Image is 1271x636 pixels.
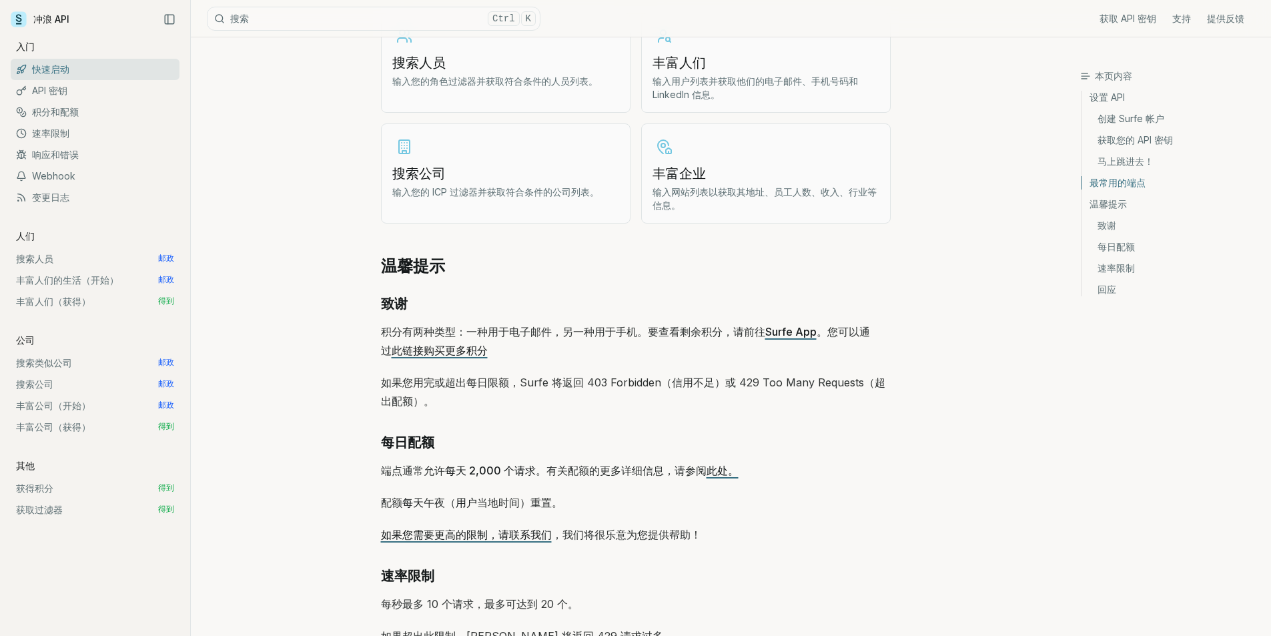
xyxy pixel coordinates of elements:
[381,325,765,338] font: 积分有两种类型：一种用于电子邮件，另一种用于手机。要查看剩余积分，请前往
[381,432,434,453] a: 每日配额
[32,170,75,182] font: Webhook
[11,352,179,374] a: 搜索类似公司 邮政
[32,127,69,139] font: 速率限制
[33,13,69,25] font: 冲浪 API
[11,123,179,144] a: 速率限制
[402,496,424,509] font: 每天
[1098,113,1164,124] font: 创建 Surfe 帐户
[1098,241,1135,252] font: 每日配额
[381,434,434,450] font: 每日配额
[1082,151,1260,172] a: 马上跳进去！
[381,123,630,224] a: 搜索公司输入您的 ICP 过滤器并获取符合条件的公司列表。
[381,325,870,357] font: 。您可以通过
[32,106,79,117] font: 积分和配额
[1082,258,1260,279] a: 速率限制
[392,55,446,71] font: 搜索人员
[1090,177,1146,188] font: 最常用的端点
[552,528,701,541] font: ，我们将很乐意为您提供帮助！
[1172,12,1191,25] a: 支持
[381,293,408,314] a: 致谢
[1082,108,1260,129] a: 创建 Surfe 帐户
[1082,215,1260,236] a: 致谢
[158,254,174,264] font: 邮政
[536,464,546,477] font: 。
[381,528,552,541] font: 如果您需要更高的限制，请联系我们
[11,80,179,101] a: API 密钥
[1082,91,1260,108] a: 设置 API
[1100,12,1156,25] a: 获取 API 密钥
[11,395,179,416] a: 丰富公司（开始） 邮政
[653,166,706,182] font: 丰富企业
[1207,13,1244,24] font: 提供反馈
[16,230,35,242] font: 人们
[445,464,536,477] font: 每天 2,000 个请求
[1095,70,1132,81] font: 本页内容
[477,496,562,509] font: 当地时间）重置。
[392,166,446,182] font: 搜索公司
[158,297,174,306] font: 得到
[1172,13,1191,24] font: 支持
[641,123,891,224] a: 丰富企业输入网站列表以获取其地址、员工人数、收入、行业等信息。
[381,13,630,113] a: 搜索人员输入您的角色过滤器并获取符合条件的人员列表。
[1082,194,1260,215] a: 温馨提示
[11,499,179,521] a: 获取过滤器 得到
[456,496,477,509] font: 用户
[765,325,817,338] a: Surfe App
[11,478,179,499] a: 获得积分 得到
[653,75,858,100] font: 输入用户列表并获取他们的电子邮件、手机号码和 LinkedIn 信息。
[381,464,445,477] font: 端点通常允许
[381,568,434,584] font: 速率限制
[158,358,174,368] font: 邮政
[230,13,249,24] font: 搜索
[381,597,578,611] font: 每秒最多 10 个请求，最多可达到 20 个。
[1100,13,1156,24] font: 获取 API 密钥
[158,380,174,389] font: 邮政
[1082,279,1260,296] a: 回应
[653,55,706,71] font: 丰富人们
[11,270,179,291] a: 丰富人们的生活（开始） 邮政
[158,276,174,285] font: 邮政
[32,63,69,75] font: 快速启动
[16,421,91,432] font: 丰富公司（获得）
[16,41,35,52] font: 入门
[16,460,35,471] font: 其他
[16,357,72,368] font: 搜索类似公司
[521,11,536,26] kbd: K
[1098,262,1135,274] font: 速率限制
[1098,134,1173,145] font: 获取您的 API 密钥
[381,496,402,509] font: 配额
[392,186,599,198] font: 输入您的 ICP 过滤器并获取符合条件的公司列表。
[392,344,488,357] a: 此链接购买更多积分
[16,400,91,411] font: 丰富公司（开始）
[11,374,179,395] a: 搜索公司 邮政
[381,256,445,277] a: 温馨提示
[207,7,540,31] button: 搜索CtrlK
[32,149,79,160] font: 响应和错误
[11,101,179,123] a: 积分和配额
[546,464,707,477] font: 有关配额的更多详细信息，请参阅
[16,334,35,346] font: 公司
[1098,220,1116,231] font: 致谢
[11,187,179,208] a: 变更日志
[16,274,119,286] font: 丰富人们的生活（开始）
[11,248,179,270] a: 搜索人员 邮政
[381,256,445,276] font: 温馨提示
[707,464,739,477] a: 此处。
[424,496,456,509] font: 午夜（
[32,192,69,203] font: 变更日志
[1098,284,1116,295] font: 回应
[11,416,179,438] a: 丰富公司（获得） 得到
[1090,91,1125,103] font: 设置 API
[11,144,179,166] a: 响应和错误
[158,401,174,410] font: 邮政
[11,9,69,29] a: 冲浪 API
[11,166,179,187] a: Webhook
[381,565,434,587] a: 速率限制
[158,422,174,432] font: 得到
[381,296,408,312] font: 致谢
[1082,172,1260,194] a: 最常用的端点
[381,376,885,408] font: 如果您用完或超出每日限额，Surfe 将返回 403 Forbidden（信用不足）或 429 Too Many Requests（超出配额）。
